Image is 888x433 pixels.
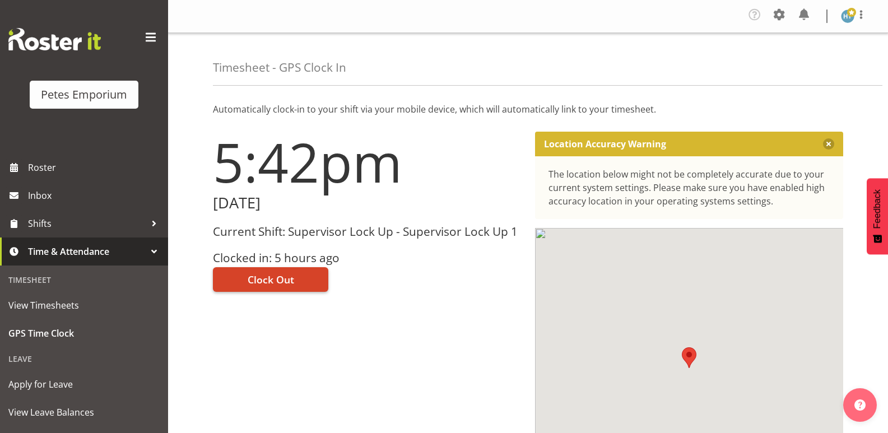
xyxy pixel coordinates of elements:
button: Feedback - Show survey [867,178,888,254]
span: Shifts [28,215,146,232]
p: Location Accuracy Warning [544,138,666,150]
div: Timesheet [3,268,165,291]
span: Inbox [28,187,162,204]
div: Petes Emporium [41,86,127,103]
img: help-xxl-2.png [854,399,866,411]
h1: 5:42pm [213,132,522,192]
h4: Timesheet - GPS Clock In [213,61,346,74]
a: Apply for Leave [3,370,165,398]
span: GPS Time Clock [8,325,160,342]
span: Apply for Leave [8,376,160,393]
button: Clock Out [213,267,328,292]
h3: Current Shift: Supervisor Lock Up - Supervisor Lock Up 1 [213,225,522,238]
div: The location below might not be completely accurate due to your current system settings. Please m... [548,167,830,208]
button: Close message [823,138,834,150]
p: Automatically clock-in to your shift via your mobile device, which will automatically link to you... [213,103,843,116]
h2: [DATE] [213,194,522,212]
h3: Clocked in: 5 hours ago [213,252,522,264]
img: helena-tomlin701.jpg [841,10,854,23]
span: Clock Out [248,272,294,287]
a: View Leave Balances [3,398,165,426]
a: View Timesheets [3,291,165,319]
span: View Timesheets [8,297,160,314]
div: Leave [3,347,165,370]
span: View Leave Balances [8,404,160,421]
span: Roster [28,159,162,176]
span: Feedback [872,189,882,229]
span: Time & Attendance [28,243,146,260]
a: GPS Time Clock [3,319,165,347]
img: Rosterit website logo [8,28,101,50]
